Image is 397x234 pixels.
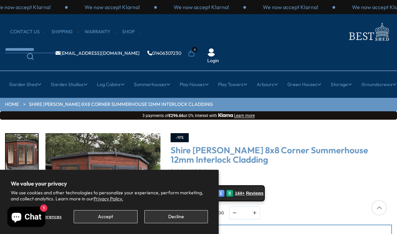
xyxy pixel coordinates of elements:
[51,29,79,35] a: Shipping
[180,76,209,93] a: Play Houses
[218,190,224,197] div: E
[207,57,219,64] a: Login
[361,76,396,93] a: Groundscrews
[345,21,392,43] img: logo
[147,51,181,55] a: 01406307230
[207,48,215,56] img: User Icon
[171,133,189,142] div: -19%
[257,76,278,93] a: Arbours
[97,76,124,93] a: Log Cabins
[235,191,245,196] span: 144+
[5,53,56,60] a: Search
[157,3,246,11] div: 2 / 3
[175,227,391,234] p: Lead Time: 1 Week
[11,181,208,187] h2: We value your privacy
[51,76,87,93] a: Garden Studios
[331,76,352,93] a: Storage
[226,190,233,197] div: R
[174,3,229,11] p: We now accept Klarna!
[188,50,195,57] a: 0
[10,29,46,35] a: CONTACT US
[84,29,117,35] a: Warranty
[246,3,335,11] div: 3 / 3
[29,101,213,108] a: Shire [PERSON_NAME] 8x8 Corner Summerhouse 12mm Interlock Cladding
[122,29,141,35] a: Shop
[287,76,321,93] a: Green Houses
[171,168,213,174] span: BARC0808DSL-1AA
[263,3,318,11] p: We now accept Klarna!
[74,210,137,223] button: Accept
[192,47,197,52] span: 0
[134,76,170,93] a: Summerhouses
[171,146,392,165] h3: Shire [PERSON_NAME] 8x8 Corner Summerhouse 12mm Interlock Cladding
[5,133,39,173] div: 1 / 14
[5,101,19,108] a: HOME
[68,3,157,11] div: 1 / 3
[5,207,47,229] inbox-online-store-chat: Shopify online store chat
[94,196,123,202] a: Privacy Policy.
[6,134,38,173] img: Barclay8x8_2_caa24016-f85b-4433-b7fb-4c98d68bf759_200x200.jpg
[9,76,41,93] a: Garden Shed
[218,76,247,93] a: Play Towers
[144,210,208,223] button: Decline
[84,3,140,11] p: We now accept Klarna!
[246,191,263,196] span: Reviews
[11,190,208,202] p: We use cookies and other technologies to personalize your experience, perform marketing, and coll...
[56,51,140,55] a: [EMAIL_ADDRESS][DOMAIN_NAME]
